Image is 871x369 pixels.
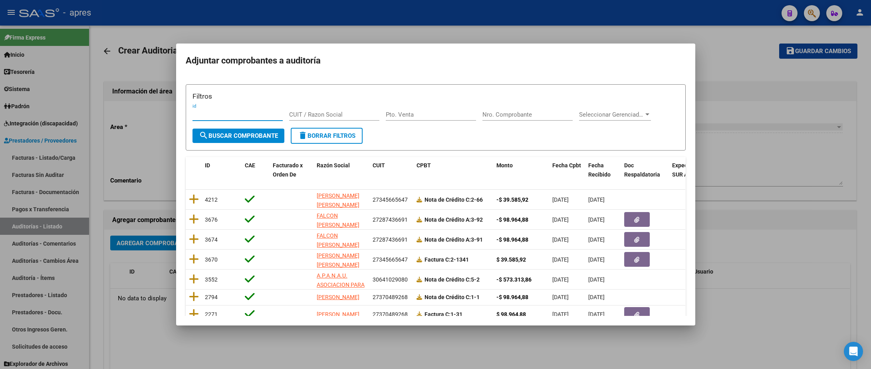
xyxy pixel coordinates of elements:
[425,196,471,203] span: Nota de Crédito C:
[588,256,605,263] span: [DATE]
[844,342,863,361] div: Open Intercom Messenger
[369,157,413,183] datatable-header-cell: CUIT
[192,91,679,101] h3: Filtros
[496,236,528,243] strong: -$ 98.964,88
[417,162,431,169] span: CPBT
[552,196,569,203] span: [DATE]
[552,294,569,300] span: [DATE]
[549,157,585,183] datatable-header-cell: Fecha Cpbt
[425,236,483,243] strong: 3-91
[425,311,462,317] strong: 1-31
[270,157,313,183] datatable-header-cell: Facturado x Orden De
[585,157,621,183] datatable-header-cell: Fecha Recibido
[291,128,363,144] button: Borrar Filtros
[373,216,408,223] span: 27287436691
[205,256,218,263] span: 3670
[496,216,528,223] strong: -$ 98.964,88
[425,256,469,263] strong: 2-1341
[317,192,359,208] span: [PERSON_NAME] [PERSON_NAME]
[317,294,359,300] span: [PERSON_NAME]
[373,196,408,203] span: 27345665647
[588,196,605,203] span: [DATE]
[186,53,686,68] h2: Adjuntar comprobantes a auditoría
[192,129,284,143] button: Buscar Comprobante
[496,256,526,263] strong: $ 39.585,92
[373,294,408,300] span: 27370489268
[373,276,408,283] span: 30641029080
[425,276,480,283] strong: 5-2
[425,294,480,300] strong: 1-1
[205,162,210,169] span: ID
[621,157,669,183] datatable-header-cell: Doc Respaldatoria
[317,212,359,228] span: FALCON [PERSON_NAME]
[373,162,385,169] span: CUIT
[317,311,359,317] span: [PERSON_NAME]
[425,256,450,263] span: Factura C:
[496,162,513,169] span: Monto
[413,157,493,183] datatable-header-cell: CPBT
[552,236,569,243] span: [DATE]
[552,256,569,263] span: [DATE]
[242,157,270,183] datatable-header-cell: CAE
[588,216,605,223] span: [DATE]
[205,311,218,317] span: 2271
[669,157,713,183] datatable-header-cell: Expediente SUR Asociado
[202,157,242,183] datatable-header-cell: ID
[317,162,350,169] span: Razón Social
[373,311,408,317] span: 27370489268
[199,131,208,140] mat-icon: search
[205,216,218,223] span: 3676
[373,236,408,243] span: 27287436691
[298,132,355,139] span: Borrar Filtros
[496,311,526,317] strong: $ 98.964,88
[199,132,278,139] span: Buscar Comprobante
[588,294,605,300] span: [DATE]
[425,276,471,283] span: Nota de Crédito C:
[579,111,644,118] span: Seleccionar Gerenciador
[317,232,359,248] span: FALCON [PERSON_NAME]
[552,311,569,317] span: [DATE]
[588,236,605,243] span: [DATE]
[493,157,549,183] datatable-header-cell: Monto
[588,162,611,178] span: Fecha Recibido
[552,162,581,169] span: Fecha Cpbt
[273,162,303,178] span: Facturado x Orden De
[298,131,308,140] mat-icon: delete
[205,276,218,283] span: 3552
[245,162,255,169] span: CAE
[588,311,605,317] span: [DATE]
[425,216,483,223] strong: 3-92
[425,196,483,203] strong: 2-66
[205,294,218,300] span: 2794
[496,276,532,283] strong: -$ 573.313,86
[496,294,528,300] strong: -$ 98.964,88
[205,196,218,203] span: 4212
[317,272,365,306] span: A.P.A.N.A.U. ASOCIACION PARA AYUDA AL NI#O AUTISTA
[425,294,471,300] span: Nota de Crédito C:
[425,216,471,223] span: Nota de Crédito A:
[672,162,708,178] span: Expediente SUR Asociado
[373,256,408,263] span: 27345665647
[317,252,359,268] span: [PERSON_NAME] [PERSON_NAME]
[624,162,660,178] span: Doc Respaldatoria
[496,196,528,203] strong: -$ 39.585,92
[205,236,218,243] span: 3674
[588,276,605,283] span: [DATE]
[552,216,569,223] span: [DATE]
[313,157,369,183] datatable-header-cell: Razón Social
[552,276,569,283] span: [DATE]
[425,236,471,243] span: Nota de Crédito A:
[425,311,450,317] span: Factura C:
